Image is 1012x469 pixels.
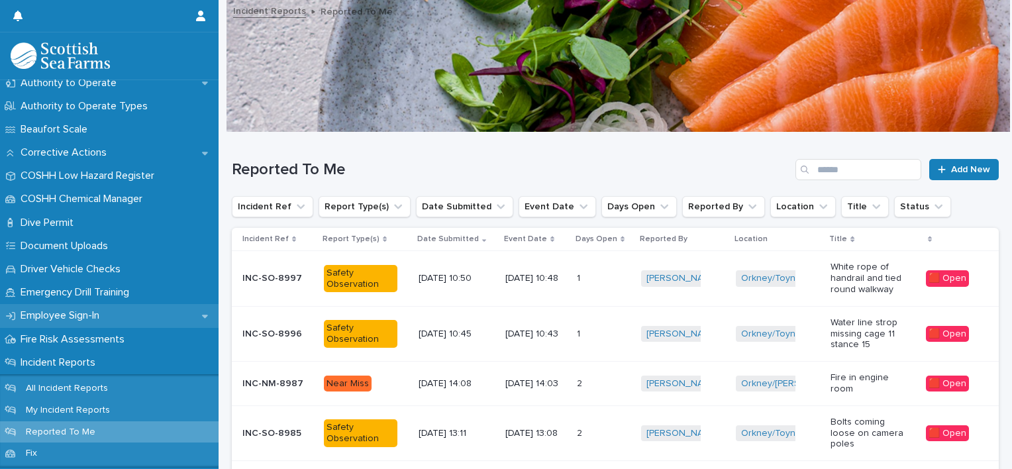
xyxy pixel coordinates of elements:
[646,273,719,284] a: [PERSON_NAME]
[419,329,492,340] p: [DATE] 10:45
[242,326,305,340] p: INC-SO-8996
[323,232,379,246] p: Report Type(s)
[926,326,969,342] div: 🟥 Open
[324,376,372,392] div: Near Miss
[419,428,492,439] p: [DATE] 13:11
[831,262,904,295] p: White rope of handrail and tied round walkway
[894,196,951,217] button: Status
[741,378,871,390] a: Orkney/[PERSON_NAME] Rock
[232,251,999,306] tr: INC-SO-8997INC-SO-8997 Safety Observation[DATE] 10:50[DATE] 10:4811 [PERSON_NAME] Orkney/Toyness ...
[242,232,289,246] p: Incident Ref
[15,383,119,394] p: All Incident Reports
[11,42,110,69] img: bPIBxiqnSb2ggTQWdOVV
[734,232,768,246] p: Location
[15,309,110,322] p: Employee Sign-In
[242,270,305,284] p: INC-SO-8997
[233,3,306,18] a: Incident Reports
[951,165,990,174] span: Add New
[15,427,106,438] p: Reported To Me
[417,232,479,246] p: Date Submitted
[419,273,492,284] p: [DATE] 10:50
[15,100,158,113] p: Authority to Operate Types
[505,378,566,390] p: [DATE] 14:03
[504,232,547,246] p: Event Date
[321,3,393,18] p: Reported To Me
[640,232,687,246] p: Reported By
[15,123,98,136] p: Beaufort Scale
[577,425,585,439] p: 2
[829,232,847,246] p: Title
[15,333,135,346] p: Fire Risk Assessments
[795,159,921,180] input: Search
[926,376,969,392] div: 🟥 Open
[15,193,153,205] p: COSHH Chemical Manager
[577,376,585,390] p: 2
[232,160,790,180] h1: Reported To Me
[232,405,999,460] tr: INC-SO-8985INC-SO-8985 Safety Observation[DATE] 13:11[DATE] 13:0822 [PERSON_NAME] Orkney/Toyness ...
[232,196,313,217] button: Incident Ref
[15,263,131,276] p: Driver Vehicle Checks
[841,196,889,217] button: Title
[741,329,811,340] a: Orkney/Toyness
[15,405,121,416] p: My Incident Reports
[242,425,304,439] p: INC-SO-8985
[15,448,48,459] p: Fix
[505,273,566,284] p: [DATE] 10:48
[324,419,397,447] div: Safety Observation
[601,196,677,217] button: Days Open
[15,286,140,299] p: Emergency Drill Training
[926,425,969,442] div: 🟥 Open
[929,159,999,180] a: Add New
[15,217,84,229] p: Dive Permit
[419,378,492,390] p: [DATE] 14:08
[741,273,811,284] a: Orkney/Toyness
[232,362,999,406] tr: INC-NM-8987INC-NM-8987 Near Miss[DATE] 14:08[DATE] 14:0322 [PERSON_NAME] Orkney/[PERSON_NAME] Roc...
[319,196,411,217] button: Report Type(s)
[505,428,566,439] p: [DATE] 13:08
[577,270,583,284] p: 1
[232,306,999,361] tr: INC-SO-8996INC-SO-8996 Safety Observation[DATE] 10:45[DATE] 10:4311 [PERSON_NAME] Orkney/Toyness ...
[576,232,617,246] p: Days Open
[770,196,836,217] button: Location
[926,270,969,287] div: 🟥 Open
[15,77,127,89] p: Authority to Operate
[831,417,904,450] p: Bolts coming loose on camera poles
[15,240,119,252] p: Document Uploads
[505,329,566,340] p: [DATE] 10:43
[416,196,513,217] button: Date Submitted
[831,372,904,395] p: Fire in engine room
[242,376,306,390] p: INC-NM-8987
[15,170,165,182] p: COSHH Low Hazard Register
[15,146,117,159] p: Corrective Actions
[577,326,583,340] p: 1
[646,428,719,439] a: [PERSON_NAME]
[682,196,765,217] button: Reported By
[831,317,904,350] p: Water line strop missing cage 11 stance 15
[324,320,397,348] div: Safety Observation
[324,265,397,293] div: Safety Observation
[646,329,719,340] a: [PERSON_NAME]
[741,428,811,439] a: Orkney/Toyness
[646,378,719,390] a: [PERSON_NAME]
[519,196,596,217] button: Event Date
[15,356,106,369] p: Incident Reports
